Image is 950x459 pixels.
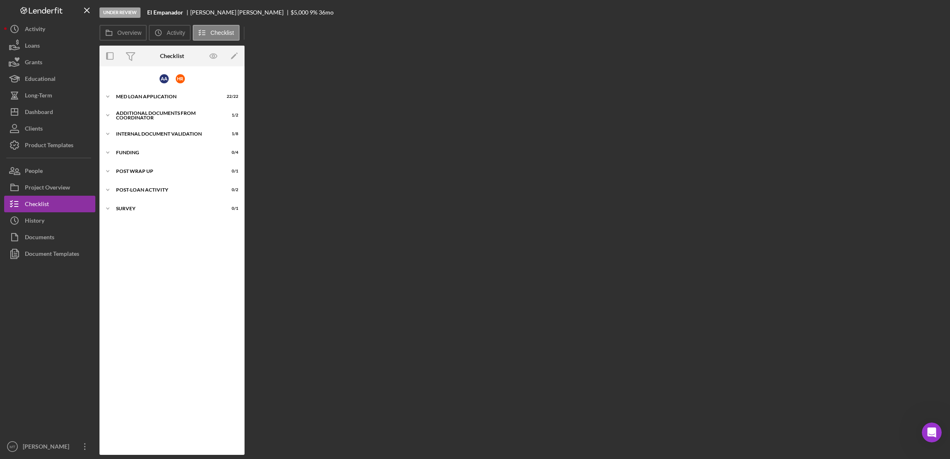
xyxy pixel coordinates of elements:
[190,9,291,16] div: [PERSON_NAME] [PERSON_NAME]
[99,7,141,18] div: Under Review
[4,87,95,104] button: Long-Term
[310,9,317,16] div: 9 %
[149,25,190,41] button: Activity
[922,423,942,442] iframe: Intercom live chat
[4,212,95,229] button: History
[25,87,52,106] div: Long-Term
[4,196,95,212] button: Checklist
[21,438,75,457] div: [PERSON_NAME]
[25,179,70,198] div: Project Overview
[25,196,49,214] div: Checklist
[160,74,169,83] div: A A
[4,104,95,120] button: Dashboard
[223,206,238,211] div: 0 / 1
[25,229,54,248] div: Documents
[4,179,95,196] button: Project Overview
[116,169,218,174] div: Post Wrap Up
[223,169,238,174] div: 0 / 1
[116,94,218,99] div: MED Loan Application
[116,131,218,136] div: Internal Document Validation
[223,94,238,99] div: 22 / 22
[25,21,45,39] div: Activity
[4,54,95,70] button: Grants
[4,229,95,245] button: Documents
[4,120,95,137] button: Clients
[116,150,218,155] div: Funding
[223,187,238,192] div: 0 / 2
[223,150,238,155] div: 0 / 4
[4,438,95,455] button: MT[PERSON_NAME]
[4,21,95,37] button: Activity
[25,212,44,231] div: History
[25,37,40,56] div: Loans
[25,70,56,89] div: Educational
[99,25,147,41] button: Overview
[25,137,73,155] div: Product Templates
[167,29,185,36] label: Activity
[223,131,238,136] div: 1 / 8
[211,29,234,36] label: Checklist
[116,206,218,211] div: Survey
[291,9,308,16] span: $5,000
[25,120,43,139] div: Clients
[223,113,238,118] div: 1 / 2
[319,9,334,16] div: 36 mo
[4,245,95,262] button: Document Templates
[25,104,53,122] div: Dashboard
[176,74,185,83] div: H R
[147,9,183,16] b: El Empanador
[117,29,141,36] label: Overview
[116,187,218,192] div: Post-Loan Activity
[4,163,95,179] button: People
[193,25,240,41] button: Checklist
[4,137,95,153] button: Product Templates
[10,444,15,449] text: MT
[25,163,43,181] div: People
[160,53,184,59] div: Checklist
[116,111,218,120] div: Additional Documents from Coordinator
[25,245,79,264] div: Document Templates
[4,70,95,87] button: Educational
[4,37,95,54] button: Loans
[25,54,42,73] div: Grants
